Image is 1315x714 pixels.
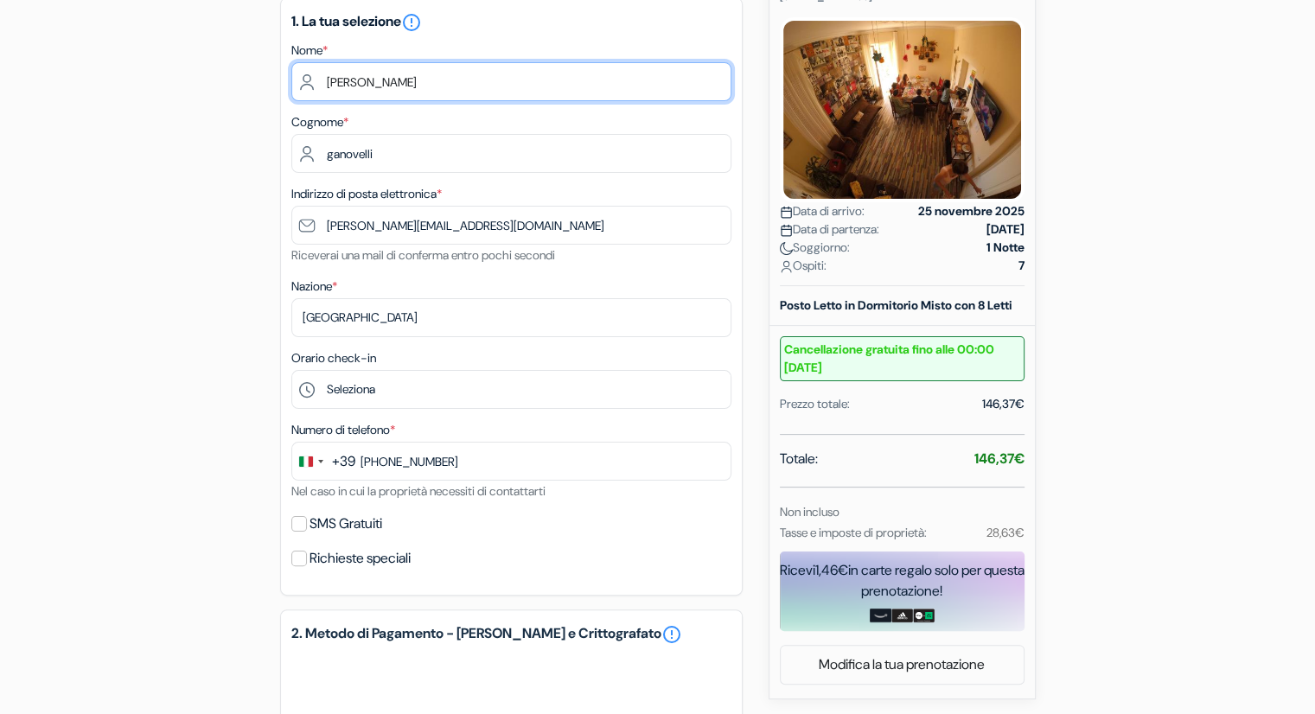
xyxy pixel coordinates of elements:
span: Data di arrivo: [780,202,865,220]
div: +39 [332,451,355,472]
img: calendar.svg [780,206,793,219]
h5: 2. Metodo di Pagamento - [PERSON_NAME] e Crittografato [291,624,731,645]
label: Cognome [291,113,348,131]
img: moon.svg [780,242,793,255]
img: user_icon.svg [780,260,793,273]
a: error_outline [401,12,422,30]
label: Nazione [291,277,337,296]
label: Indirizzo di posta elettronica [291,185,442,203]
strong: [DATE] [986,220,1025,239]
span: Data di partenza: [780,220,879,239]
img: adidas-card.png [891,609,913,622]
a: Modifica la tua prenotazione [781,648,1024,681]
strong: 7 [1018,257,1025,275]
small: Riceverai una mail di conferma entro pochi secondi [291,247,555,263]
strong: 1 Notte [986,239,1025,257]
input: Inserisci il tuo indirizzo email [291,206,731,245]
a: error_outline [661,624,682,645]
label: Orario check-in [291,349,376,367]
input: Inserisci il cognome [291,134,731,173]
label: SMS Gratuiti [310,512,382,536]
input: 312 345 6789 [291,442,731,481]
img: calendar.svg [780,224,793,237]
label: Nome [291,41,328,60]
input: Inserisci il nome [291,62,731,101]
strong: 25 novembre 2025 [918,202,1025,220]
span: Totale: [780,449,818,469]
small: Tasse e imposte di proprietà: [780,525,927,540]
button: Change country, selected Italy (+39) [292,443,355,480]
i: error_outline [401,12,422,33]
small: Nel caso in cui la proprietà necessiti di contattarti [291,483,546,499]
label: Numero di telefono [291,421,395,439]
div: Ricevi in carte regalo solo per questa prenotazione! [780,560,1025,602]
span: Soggiorno: [780,239,850,257]
small: Cancellazione gratuita fino alle 00:00 [DATE] [780,336,1025,381]
img: amazon-card-no-text.png [870,609,891,622]
img: uber-uber-eats-card.png [913,609,935,622]
span: Ospiti: [780,257,827,275]
strong: 146,37€ [974,449,1025,468]
label: Richieste speciali [310,546,411,571]
b: Posto Letto in Dormitorio Misto con 8 Letti [780,297,1012,313]
small: 28,63€ [986,525,1024,540]
h5: 1. La tua selezione [291,12,731,33]
div: 146,37€ [982,395,1025,413]
span: 1,46€ [815,561,848,579]
small: Non incluso [780,504,839,520]
div: Prezzo totale: [780,395,850,413]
